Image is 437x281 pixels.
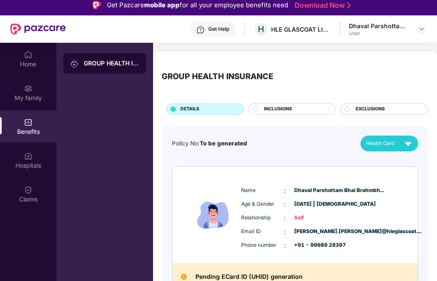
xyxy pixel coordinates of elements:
img: icon [188,182,239,248]
img: New Pazcare Logo [10,24,66,35]
div: Dhaval Parshottam Bhai [PERSON_NAME] [349,22,409,30]
img: svg+xml;base64,PHN2ZyB4bWxucz0iaHR0cDovL3d3dy53My5vcmcvMjAwMC9zdmciIHZpZXdCb3g9IjAgMCAyNCAyNCIgd2... [401,136,416,151]
img: Logo [92,1,101,9]
span: To be generated [200,140,247,147]
a: Download Now [295,1,348,10]
div: Policy No: [172,139,247,148]
span: : [284,200,286,209]
span: Health Card [366,139,394,147]
img: Stroke [347,1,351,10]
span: Email ID [241,228,284,236]
span: Phone number [241,241,284,249]
span: : [284,241,286,250]
span: [DATE] | [DEMOGRAPHIC_DATA] [294,200,337,208]
span: Dhaval Parshottam Bhai Brahmbh... [294,186,337,195]
span: : [284,186,286,195]
span: [PERSON_NAME].[PERSON_NAME]@hleglascoat.... [294,228,337,236]
span: INCLUSIONS [264,106,292,113]
img: svg+xml;base64,PHN2ZyB3aWR0aD0iMjAiIGhlaWdodD0iMjAiIHZpZXdCb3g9IjAgMCAyMCAyMCIgZmlsbD0ibm9uZSIgeG... [70,59,79,68]
span: +91 - 99989 28397 [294,241,337,249]
div: Get Help [208,26,229,33]
img: svg+xml;base64,PHN2ZyB3aWR0aD0iMjAiIGhlaWdodD0iMjAiIHZpZXdCb3g9IjAgMCAyMCAyMCIgZmlsbD0ibm9uZSIgeG... [24,84,32,93]
strong: mobile app [144,1,180,9]
div: HLE GLASCOAT LIMITED [271,25,331,33]
span: Self [294,214,337,222]
img: svg+xml;base64,PHN2ZyBpZD0iRHJvcGRvd24tMzJ4MzIiIHhtbG5zPSJodHRwOi8vd3d3LnczLm9yZy8yMDAwL3N2ZyIgd2... [418,26,425,33]
img: svg+xml;base64,PHN2ZyBpZD0iSG9zcGl0YWxzIiB4bWxucz0iaHR0cDovL3d3dy53My5vcmcvMjAwMC9zdmciIHdpZHRoPS... [24,152,32,160]
span: : [284,227,286,237]
div: GROUP HEALTH INSURANCE [84,59,139,68]
span: DETAILS [180,106,199,113]
div: GROUP HEALTH INSURANCE [162,70,273,83]
button: Health Card [360,136,418,151]
span: : [284,213,286,223]
img: svg+xml;base64,PHN2ZyBpZD0iQmVuZWZpdHMiIHhtbG5zPSJodHRwOi8vd3d3LnczLm9yZy8yMDAwL3N2ZyIgd2lkdGg9Ij... [24,118,32,127]
span: Name [241,186,284,195]
img: Pending [181,274,187,280]
span: Age & Gender [241,200,284,208]
span: Relationship [241,214,284,222]
span: H [258,24,264,34]
img: svg+xml;base64,PHN2ZyBpZD0iQ2xhaW0iIHhtbG5zPSJodHRwOi8vd3d3LnczLm9yZy8yMDAwL3N2ZyIgd2lkdGg9IjIwIi... [24,186,32,194]
img: svg+xml;base64,PHN2ZyBpZD0iSG9tZSIgeG1sbnM9Imh0dHA6Ly93d3cudzMub3JnLzIwMDAvc3ZnIiB3aWR0aD0iMjAiIG... [24,50,32,59]
span: EXCLUSIONS [356,106,385,113]
img: svg+xml;base64,PHN2ZyBpZD0iSGVscC0zMngzMiIgeG1sbnM9Imh0dHA6Ly93d3cudzMub3JnLzIwMDAvc3ZnIiB3aWR0aD... [196,26,205,34]
div: User [349,30,409,37]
